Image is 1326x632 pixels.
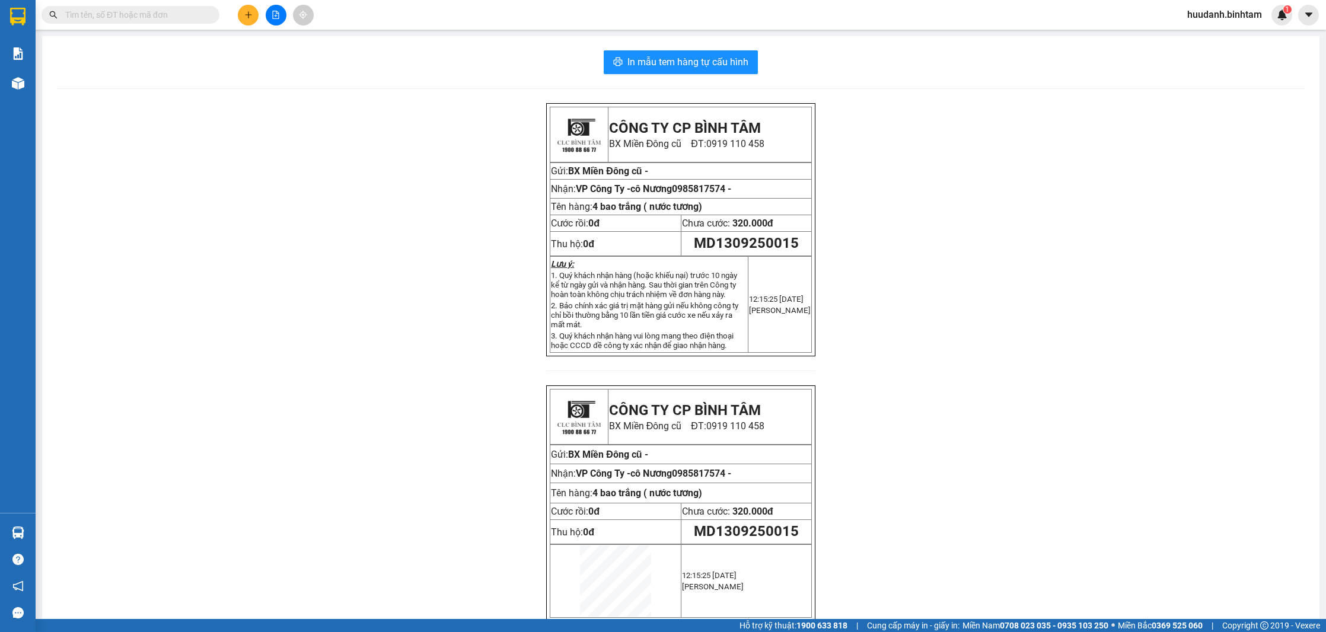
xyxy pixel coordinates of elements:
span: plus [244,11,253,19]
span: Thu hộ: [551,526,594,538]
strong: CÔNG TY CP BÌNH TÂM [609,120,761,136]
span: Miền Bắc [1118,619,1203,632]
span: printer [613,57,623,68]
span: 1 [1285,5,1289,14]
span: [PERSON_NAME] [682,582,744,591]
span: 12:15:25 [DATE] [749,295,804,304]
span: | [1212,619,1213,632]
span: search [49,11,58,19]
span: VP Công Ty - [576,468,731,479]
span: Nhận: [551,183,731,194]
span: question-circle [12,554,24,565]
span: Cước rồi: [551,218,600,229]
span: 3. Quý khách nhận hàng vui lòng mang theo điện thoại hoặc CCCD đề công ty xác nhận để giao nhận h... [551,331,733,350]
span: 0985817574 - [672,468,731,479]
span: Nhận: [551,468,731,479]
span: Gửi: [551,165,568,177]
span: 320.000đ [732,506,773,517]
span: BX Miền Đông cũ ĐT: [609,138,764,149]
img: logo [552,390,605,443]
input: Tìm tên, số ĐT hoặc mã đơn [65,8,205,21]
span: notification [12,580,24,592]
span: caret-down [1303,9,1314,20]
span: In mẫu tem hàng tự cấu hình [627,55,748,69]
span: 4 bao trắng ( nước tương) [592,487,702,499]
span: Gửi: [551,449,648,460]
button: file-add [266,5,286,25]
span: Miền Nam [962,619,1108,632]
span: MD1309250015 [694,235,799,251]
span: Cước rồi: [551,506,600,517]
span: 1. Quý khách nhận hàng (hoặc khiếu nại) trước 10 ngày kể từ ngày gửi và nhận hàng. Sau thời gian ... [551,271,737,299]
span: Chưa cước: [682,218,773,229]
img: warehouse-icon [12,77,24,90]
img: logo-vxr [10,8,26,25]
span: Cung cấp máy in - giấy in: [867,619,960,632]
span: | [856,619,858,632]
img: warehouse-icon [12,526,24,539]
button: caret-down [1298,5,1319,25]
sup: 1 [1283,5,1292,14]
strong: 0đ [583,238,594,250]
span: file-add [272,11,280,19]
span: 0919 110 458 [706,420,764,432]
strong: 0đ [583,526,594,538]
span: 0985817574 - [672,183,731,194]
span: cô Nương [630,468,731,479]
span: cô Nương [630,183,731,194]
button: aim [293,5,314,25]
span: Thu hộ: [551,238,594,250]
span: message [12,607,24,618]
span: 2. Bảo chính xác giá trị mặt hàng gửi nếu không công ty chỉ bồi thường bằng 10 lần tiền giá cước ... [551,301,738,329]
span: 0đ [588,218,600,229]
span: Hỗ trợ kỹ thuật: [740,619,847,632]
span: BX Miền Đông cũ - [568,449,648,460]
span: 12:15:25 [DATE] [682,571,737,580]
span: BX Miền Đông cũ ĐT: [609,420,764,432]
span: VP Công Ty - [576,183,731,194]
span: [PERSON_NAME] [749,306,811,315]
span: huudanh.binhtam [1178,7,1271,22]
span: MD1309250015 [694,523,799,540]
span: 320.000đ [732,218,773,229]
strong: 1900 633 818 [796,621,847,630]
strong: 0369 525 060 [1152,621,1203,630]
span: Chưa cước: [682,506,773,517]
strong: Lưu ý: [551,259,574,269]
button: printerIn mẫu tem hàng tự cấu hình [604,50,758,74]
span: ⚪️ [1111,623,1115,628]
span: 4 bao trắng ( nước tương) [592,201,702,212]
img: solution-icon [12,47,24,60]
span: Tên hàng: [551,487,702,499]
strong: 0708 023 035 - 0935 103 250 [1000,621,1108,630]
span: BX Miền Đông cũ - [568,165,648,177]
span: 0919 110 458 [706,138,764,149]
span: Tên hàng: [551,201,702,212]
button: plus [238,5,259,25]
img: icon-new-feature [1277,9,1287,20]
span: 0đ [588,506,600,517]
span: copyright [1260,621,1268,630]
img: logo [552,108,605,161]
span: aim [299,11,307,19]
strong: CÔNG TY CP BÌNH TÂM [609,402,761,419]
